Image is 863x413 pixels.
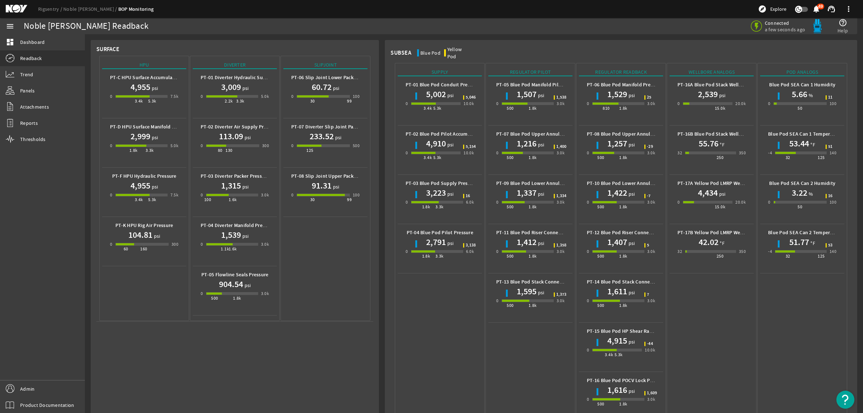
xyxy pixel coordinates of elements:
[150,85,158,92] span: psi
[597,203,604,210] div: 500
[517,286,536,297] h1: 1,595
[818,154,825,161] div: 125
[347,97,352,105] div: 99
[647,248,656,255] div: 3.0k
[496,248,498,255] div: 0
[717,253,723,260] div: 250
[770,5,786,13] span: Explore
[110,142,112,149] div: 0
[261,93,269,100] div: 5.0k
[768,229,842,236] b: Blue Pod SEA Can 2 Temperature
[464,100,474,107] div: 10.0k
[529,302,537,309] div: 1.8k
[426,236,446,248] h1: 2,791
[517,138,536,149] h1: 1,216
[735,100,746,107] div: 20.0k
[261,241,269,248] div: 3.0k
[110,93,112,100] div: 0
[739,149,746,156] div: 350
[170,142,179,149] div: 5.0k
[201,74,293,81] b: PT-01 Diverter Hydraulic Supply Pressure
[310,196,315,203] div: 30
[718,92,726,99] span: psi
[830,100,836,107] div: 100
[131,180,150,191] h1: 4,955
[466,248,474,255] div: 6.0k
[529,253,537,260] div: 1.8k
[150,134,158,141] span: psi
[789,138,809,149] h1: 53.44
[20,401,74,409] span: Product Documentation
[112,173,177,180] b: PT-F HPU Hydraulic Pressure
[718,190,726,198] span: psi
[597,253,604,260] div: 500
[587,297,589,304] div: 0
[241,85,249,92] span: psi
[827,5,836,13] mat-icon: support_agent
[798,105,802,112] div: 50
[172,241,178,248] div: 300
[496,81,584,88] b: PT-05 Blue Pod Manifold Pilot Pressure
[809,141,815,148] span: °F
[135,97,143,105] div: 3.4k
[262,142,269,149] div: 300
[426,187,446,199] h1: 3,223
[407,229,473,236] b: PT-04 Blue Pod Pilot Pressure
[507,302,513,309] div: 500
[219,278,243,290] h1: 904.54
[221,81,241,93] h1: 3,009
[38,6,63,12] a: Rigsentry
[312,81,332,93] h1: 60.72
[241,232,249,240] span: psi
[587,81,662,88] b: PT-06 Blue Pod Manifold Pressure
[233,295,241,302] div: 1.8k
[647,145,653,149] span: -29
[677,180,774,187] b: PT-17A Yellow Pod LMRP Wellbore Pressure
[507,154,513,161] div: 500
[20,136,46,143] span: Thresholds
[718,141,725,148] span: °F
[603,105,609,112] div: 810
[446,190,454,198] span: psi
[446,240,454,247] span: psi
[529,105,537,112] div: 1.8k
[24,23,149,30] div: Noble [PERSON_NAME] Readback
[102,61,186,69] div: HPU
[647,100,656,107] div: 3.0k
[792,187,807,199] h1: 3.22
[201,290,203,297] div: 0
[840,0,857,18] button: more_vert
[241,183,249,190] span: psi
[677,131,780,137] b: PT-16B Blue Pod Stack Wellbore Temperature
[828,95,833,100] span: 11
[627,387,635,395] span: psi
[115,222,173,229] b: PT-K HPU Rig Air Pressure
[699,236,718,248] h1: 42.02
[221,229,241,241] h1: 1,539
[201,123,278,130] b: PT-02 Diverter Air Supply Pressure
[556,292,566,297] span: 1,373
[229,196,237,203] div: 1.6k
[6,38,14,46] mat-icon: dashboard
[63,6,118,12] a: Noble [PERSON_NAME]
[647,199,656,206] div: 3.0k
[556,145,566,149] span: 1,400
[627,92,635,99] span: psi
[647,297,656,304] div: 3.0k
[715,105,725,112] div: 15.0k
[20,71,33,78] span: Trend
[786,154,790,161] div: 32
[507,203,513,210] div: 500
[670,68,754,76] div: Wellbore Analogs
[201,191,203,199] div: 0
[768,199,770,206] div: 0
[587,100,589,107] div: 0
[812,5,820,13] button: 49
[798,203,802,210] div: 50
[20,55,42,62] span: Readback
[597,154,604,161] div: 500
[243,282,251,289] span: psi
[291,93,293,100] div: 0
[765,26,805,33] span: a few seconds ago
[677,199,680,206] div: 0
